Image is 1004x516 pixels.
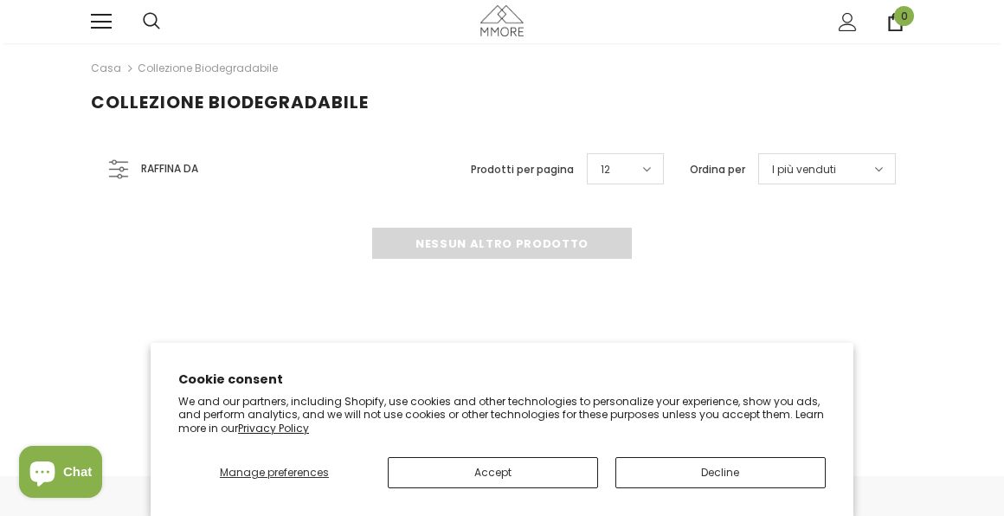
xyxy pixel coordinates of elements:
[615,457,826,488] button: Decline
[178,457,370,488] button: Manage preferences
[178,395,826,435] p: We and our partners, including Shopify, use cookies and other technologies to personalize your ex...
[138,61,278,75] a: Collezione biodegradabile
[886,13,904,31] a: 0
[238,421,309,435] a: Privacy Policy
[894,6,914,26] span: 0
[14,446,107,502] inbox-online-store-chat: Shopify online store chat
[178,371,826,389] h2: Cookie consent
[141,159,198,178] span: Raffina da
[690,161,745,178] label: Ordina per
[772,161,836,178] span: I più venduti
[388,457,598,488] button: Accept
[91,58,121,79] a: Casa
[91,90,369,114] span: Collezione biodegradabile
[471,161,574,178] label: Prodotti per pagina
[601,161,610,178] span: 12
[220,465,329,480] span: Manage preferences
[480,5,524,35] img: Casi MMORE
